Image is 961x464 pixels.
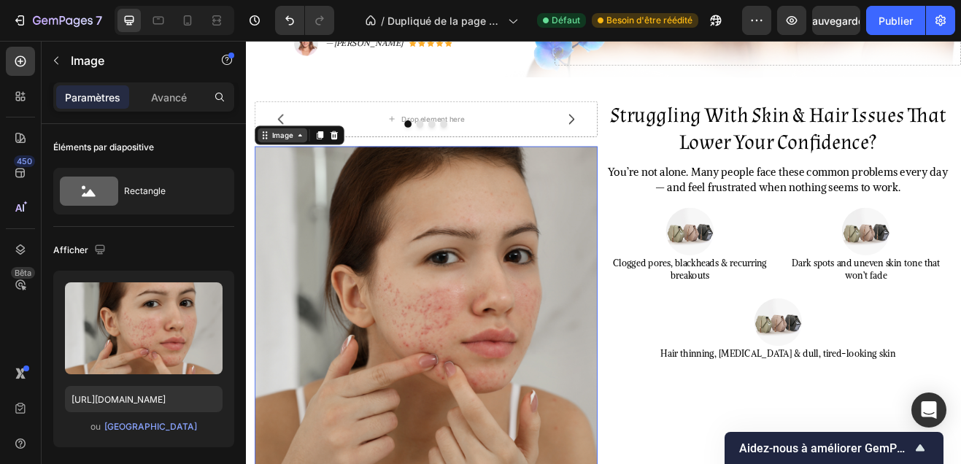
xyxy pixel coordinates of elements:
[739,441,928,455] font: Aidez-nous à améliorer GemPages !
[71,53,104,68] font: Image
[209,97,217,106] button: Dot
[381,15,385,27] font: /
[6,6,109,35] button: 7
[151,91,187,104] font: Avancé
[223,97,232,106] button: Dot
[104,421,197,432] font: [GEOGRAPHIC_DATA]
[23,75,63,116] button: Carousel Back Arrow
[552,15,580,26] font: Défaut
[806,15,868,27] font: Sauvegarder
[65,282,223,374] img: image d'aperçu
[739,439,929,457] button: Afficher l'enquête - Aidez-nous à améliorer GemPages !
[194,97,203,106] button: Dot
[739,441,911,455] span: Help us improve GemPages!
[659,264,860,295] p: Dark spots and uneven skin tone that won’t fade
[104,419,198,434] button: [GEOGRAPHIC_DATA]
[606,15,692,26] font: Besoin d'être réédité
[442,74,862,143] h2: Struggling With Skin & Hair Issues That Lower Your Confidence?
[65,91,120,104] font: Paramètres
[730,204,788,263] img: image_demo.jpg
[387,15,504,58] font: Dupliqué de la page de destination - [DATE] 01:07:53
[190,90,268,101] div: Drop element here
[53,142,154,152] font: Éléments par diapositive
[444,264,644,295] p: Clogged pores, blackheads & recurring breakouts
[455,375,849,390] p: Hair thinning, [MEDICAL_DATA] & dull, tired-looking skin
[866,6,925,35] button: Publier
[71,52,195,69] p: Image
[378,75,419,116] button: Carousel Next Arrow
[124,185,166,196] font: Rectangle
[246,41,961,464] iframe: Zone de conception
[17,156,32,166] font: 450
[29,109,61,122] div: Image
[90,421,101,432] font: ou
[96,13,102,28] font: 7
[65,386,223,412] input: https://example.com/image.jpg
[812,6,860,35] button: Sauvegarder
[879,15,913,27] font: Publier
[911,393,946,428] div: Ouvrir Intercom Messenger
[15,268,31,278] font: Bêta
[53,244,88,255] font: Afficher
[238,97,247,106] button: Dot
[514,204,573,263] img: image_demo.jpg
[444,152,860,188] p: You’re not alone. Many people face these common problems every day — and feel frustrated when not...
[275,6,334,35] div: Annuler/Rétablir
[622,315,681,374] img: image_demo.jpg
